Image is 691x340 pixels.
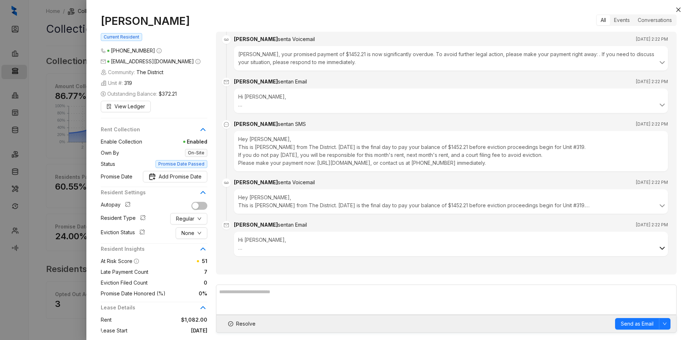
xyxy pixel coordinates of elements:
[234,35,315,43] div: [PERSON_NAME]
[676,7,681,13] span: close
[228,321,233,326] span: check-circle
[101,189,207,201] div: Resident Settings
[238,50,664,66] div: [PERSON_NAME], your promised payment of $1452.21 is now significantly overdue. To avoid further l...
[663,322,667,326] span: down
[148,279,207,287] span: 0
[166,290,207,298] span: 0%
[278,36,315,42] span: sent a Voicemail
[202,258,207,264] span: 51
[101,68,163,76] span: Community:
[636,121,668,128] span: [DATE] 2:22 PM
[238,236,664,252] div: Hi [PERSON_NAME], This is a final reminder that [DATE] is the last day to pay your outstanding ba...
[597,15,610,25] div: All
[176,215,194,223] span: Regular
[636,78,668,85] span: [DATE] 2:22 PM
[238,194,664,209] div: Hey [PERSON_NAME], This is [PERSON_NAME] from The District. [DATE] is the final day to pay your b...
[101,228,148,238] div: Eviction Status
[674,5,683,14] button: Close
[634,15,676,25] div: Conversations
[185,149,207,157] span: On-Site
[222,178,231,187] img: Voicemail Icon
[101,126,207,138] div: Rent Collection
[101,268,148,276] span: Late Payment Count
[111,47,155,54] span: [PHONE_NUMBER]
[636,221,668,228] span: [DATE] 2:22 PM
[101,59,106,64] span: mail
[181,229,194,237] span: None
[111,58,194,64] span: [EMAIL_ADDRESS][DOMAIN_NAME]
[621,320,654,328] span: Send as Email
[143,171,207,182] button: Promise DateAdd Promise Date
[222,120,231,129] span: message
[278,179,315,185] span: sent a Voicemail
[136,68,163,76] span: The District
[234,221,307,229] div: [PERSON_NAME]
[142,138,207,146] span: Enabled
[107,104,112,109] span: file-search
[101,304,207,316] div: Lease Details
[278,121,306,127] span: sent an SMS
[101,245,199,253] span: Resident Insights
[101,214,149,223] div: Resident Type
[101,69,107,75] img: building-icon
[197,231,202,235] span: down
[101,189,199,196] span: Resident Settings
[222,318,262,330] button: Resolve
[101,14,207,27] h1: [PERSON_NAME]
[615,318,659,330] button: Send as Email
[159,90,177,98] span: $372.21
[636,36,668,43] span: [DATE] 2:22 PM
[278,78,307,85] span: sent an Email
[170,213,207,225] button: Regulardown
[596,14,677,26] div: segmented control
[238,93,664,109] div: Hi [PERSON_NAME], This is [PERSON_NAME] from The District. Your promised payment of $1452.21 is n...
[101,149,119,157] span: Own By
[222,35,231,44] img: Voicemail Icon
[636,179,668,186] span: [DATE] 2:22 PM
[234,178,315,186] div: [PERSON_NAME]
[101,48,106,53] span: phone
[101,91,106,96] span: dollar
[101,101,151,112] button: View Ledger
[234,78,307,86] div: [PERSON_NAME]
[101,279,148,287] span: Eviction Filed Count
[148,268,207,276] span: 7
[101,316,112,324] span: Rent
[610,15,634,25] div: Events
[149,173,156,180] img: Promise Date
[159,173,202,181] span: Add Promise Date
[236,320,256,328] span: Resolve
[176,227,207,239] button: Nonedown
[124,79,132,87] span: 319
[127,327,207,335] span: [DATE]
[234,120,306,128] div: [PERSON_NAME]
[101,245,207,257] div: Resident Insights
[222,221,231,230] span: mail
[101,258,132,264] span: At Risk Score
[101,304,199,312] span: Lease Details
[101,126,199,133] span: Rent Collection
[101,201,134,210] div: Autopay
[101,327,127,335] span: Lease Start
[222,78,231,86] span: mail
[101,290,166,298] span: Promise Date Honored (%)
[112,316,207,324] span: $1,082.00
[101,90,177,98] span: Outstanding Balance:
[155,160,207,168] span: Promise Date Passed
[157,48,162,53] span: info-circle
[134,259,139,264] span: info-circle
[101,33,142,41] span: Current Resident
[101,79,132,87] span: Unit #:
[101,138,142,146] span: Enable Collection
[101,80,107,86] img: building-icon
[197,217,202,221] span: down
[101,173,132,181] span: Promise Date
[114,103,145,110] span: View Ledger
[195,59,200,64] span: info-circle
[101,160,115,168] span: Status
[278,222,307,228] span: sent an Email
[234,131,668,171] div: Hey [PERSON_NAME], This is [PERSON_NAME] from The District. [DATE] is the final day to pay your b...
